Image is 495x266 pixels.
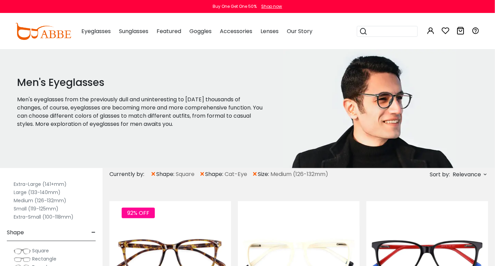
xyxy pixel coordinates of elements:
h1: Men's Eyeglasses [17,76,266,89]
span: × [150,168,156,180]
span: Medium (126-132mm) [270,170,328,178]
span: × [252,168,258,180]
span: Shape [7,224,24,241]
span: - [91,224,96,241]
span: Sunglasses [119,27,148,35]
label: Extra-Large (141+mm) [14,180,67,188]
span: × [199,168,205,180]
span: Relevance [453,168,481,181]
span: 92% OFF [122,208,155,218]
span: Lenses [260,27,279,35]
span: shape: [205,170,225,178]
div: Buy One Get One 50% [213,3,257,10]
img: men's eyeglasses [283,49,457,168]
span: Cat-Eye [225,170,247,178]
img: abbeglasses.com [15,23,71,40]
div: Shop now [262,3,282,10]
span: size: [258,170,270,178]
label: Extra-Small (100-118mm) [14,213,73,221]
span: Square [176,170,195,178]
label: Medium (126-132mm) [14,196,66,205]
span: shape: [156,170,176,178]
a: Shop now [258,3,282,9]
span: Rectangle [32,255,56,262]
label: Small (119-125mm) [14,205,58,213]
span: Accessories [220,27,252,35]
span: Goggles [189,27,212,35]
span: Featured [157,27,181,35]
p: Men's eyeglasses from the previously dull and uninteresting to [DATE] thousands of changes, of co... [17,95,266,128]
span: Our Story [287,27,312,35]
span: Square [32,247,49,254]
div: Currently by: [109,168,150,180]
span: Eyeglasses [81,27,111,35]
img: Rectangle.png [14,256,31,263]
span: Sort by: [430,171,450,178]
label: Large (133-140mm) [14,188,61,196]
img: Square.png [14,248,31,255]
